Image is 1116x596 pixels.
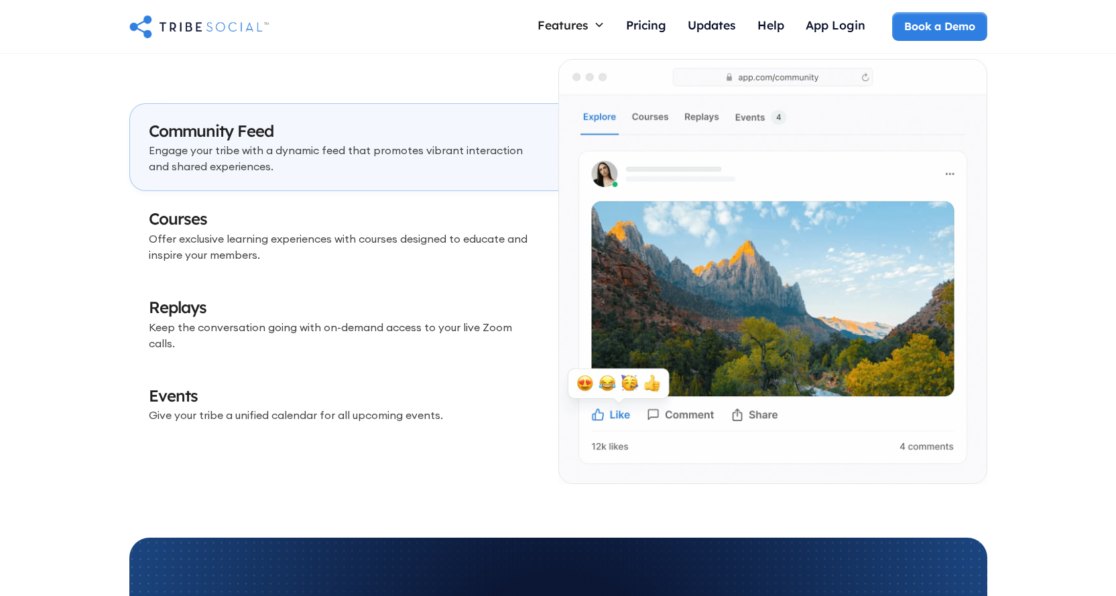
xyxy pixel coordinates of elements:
[149,120,540,143] h3: Community Feed
[129,13,269,40] a: home
[527,12,615,38] div: Features
[559,60,987,483] img: An illustration of Community Feed
[149,142,540,174] p: Engage your tribe with a dynamic feed that promotes vibrant interaction and shared experiences.
[892,12,987,40] a: Book a Demo
[795,12,876,41] a: App Login
[149,385,540,408] h3: Events
[615,12,677,41] a: Pricing
[747,12,795,41] a: Help
[149,407,540,423] p: Give your tribe a unified calendar for all upcoming events.
[806,17,865,32] div: App Login
[677,12,747,41] a: Updates
[757,17,784,32] div: Help
[149,296,540,319] h3: Replays
[688,17,736,32] div: Updates
[626,17,666,32] div: Pricing
[149,208,540,231] h3: Courses
[149,319,540,351] p: Keep the conversation going with on-demand access to your live Zoom calls.
[538,17,588,32] div: Features
[149,231,540,263] p: Offer exclusive learning experiences with courses designed to educate and inspire your members.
